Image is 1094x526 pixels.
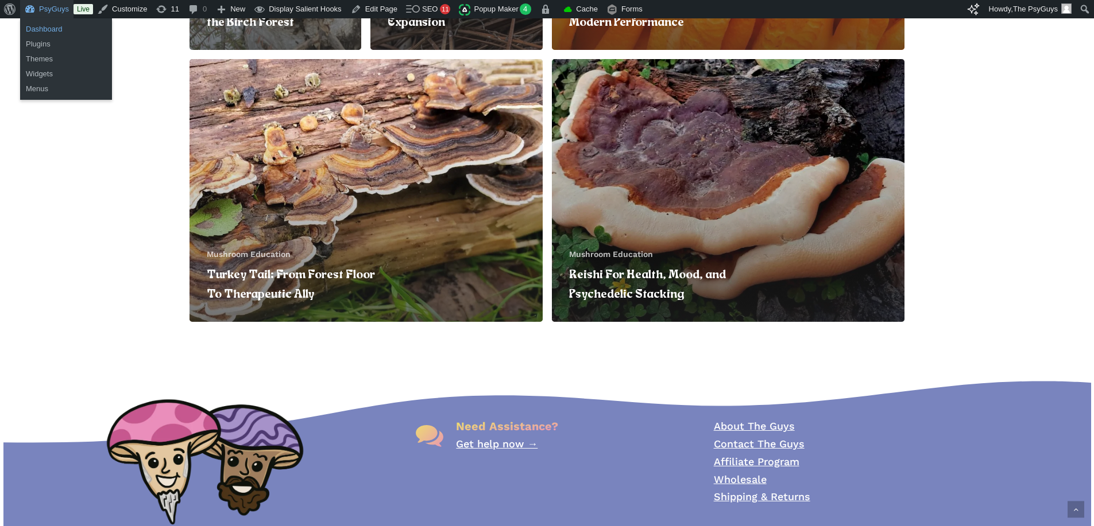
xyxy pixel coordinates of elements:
a: Menus [20,81,112,96]
a: Back to top [1068,501,1084,518]
a: Wholesale [714,473,767,485]
a: Themes [20,52,112,67]
a: Get help now → [456,438,538,450]
ul: PsyGuys [20,48,112,100]
a: Live [74,4,93,14]
a: Widgets [20,67,112,81]
div: 11 [440,4,450,14]
a: Plugins [20,37,112,52]
a: Affiliate Program [714,455,799,467]
a: Shipping & Returns [714,490,810,502]
a: About The Guys [714,420,795,432]
ul: PsyGuys [20,18,112,55]
span: The PsyGuys [1013,5,1058,13]
span: Need Assistance? [456,419,558,433]
a: Mushroom Education [569,249,653,260]
span: 4 [520,3,532,15]
a: Mushroom Education [207,249,291,260]
a: Contact The Guys [714,438,805,450]
img: Avatar photo [1061,3,1072,14]
a: Dashboard [20,22,112,37]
